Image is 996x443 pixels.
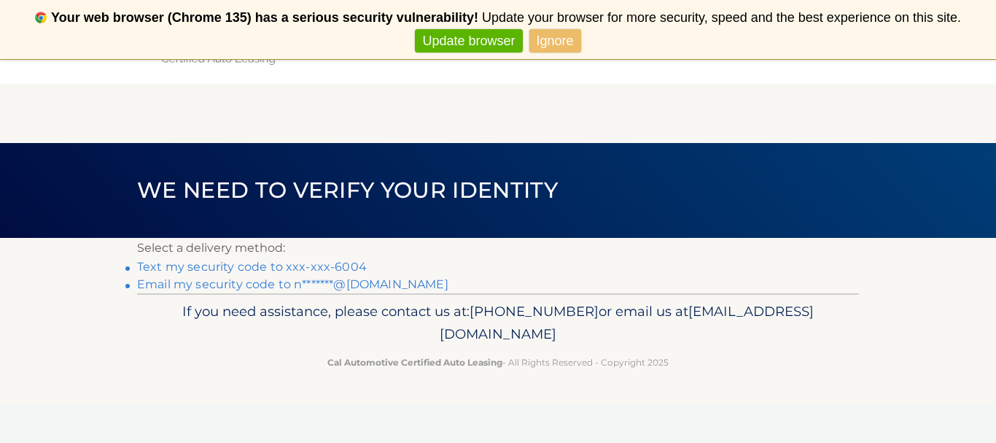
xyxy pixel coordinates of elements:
[137,277,448,291] a: Email my security code to n*******@[DOMAIN_NAME]
[529,29,581,53] a: Ignore
[147,355,849,370] p: - All Rights Reserved - Copyright 2025
[482,10,961,25] span: Update your browser for more security, speed and the best experience on this site.
[137,238,859,258] p: Select a delivery method:
[51,10,478,25] b: Your web browser (Chrome 135) has a serious security vulnerability!
[415,29,522,53] a: Update browser
[137,260,367,274] a: Text my security code to xxx-xxx-6004
[470,303,599,320] span: [PHONE_NUMBER]
[327,357,502,368] strong: Cal Automotive Certified Auto Leasing
[137,177,558,204] span: We need to verify your identity
[147,300,849,347] p: If you need assistance, please contact us at: or email us at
